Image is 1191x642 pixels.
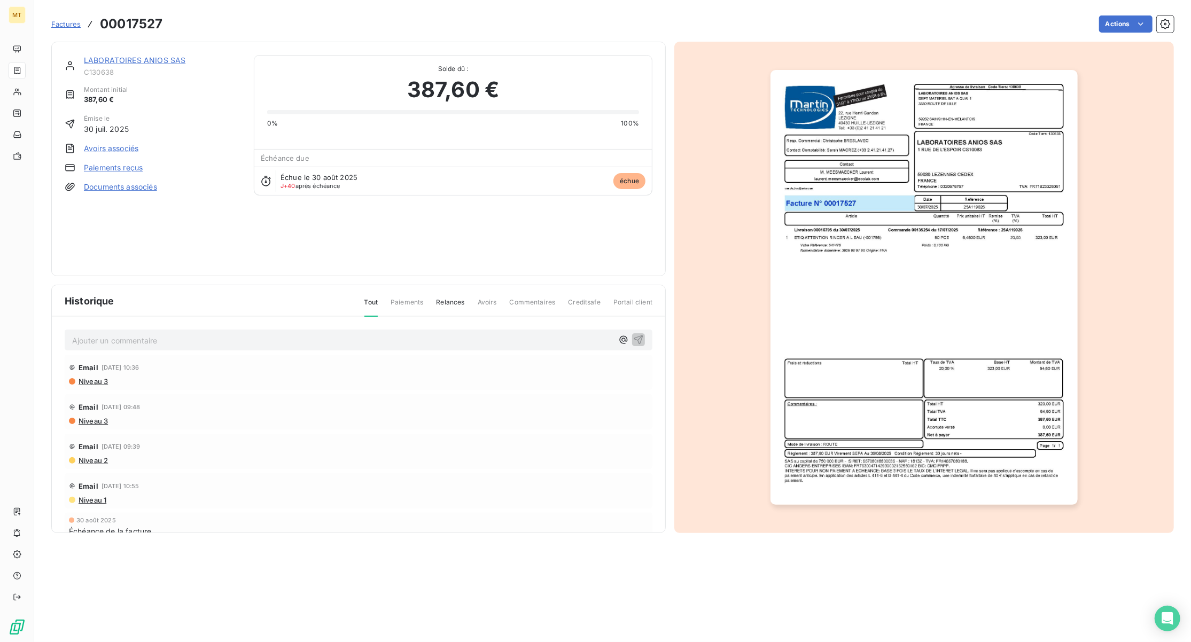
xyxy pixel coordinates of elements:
[84,95,128,105] span: 387,60 €
[79,482,98,490] span: Email
[770,70,1078,505] img: invoice_thumbnail
[69,526,151,537] span: Échéance de la facture
[478,297,497,316] span: Avoirs
[281,182,295,190] span: J+40
[621,119,639,128] span: 100%
[79,442,98,451] span: Email
[77,496,106,504] span: Niveau 1
[613,173,645,189] span: échue
[77,417,108,425] span: Niveau 3
[51,19,81,29] a: Factures
[281,173,357,182] span: Échue le 30 août 2025
[102,364,139,371] span: [DATE] 10:36
[77,456,108,465] span: Niveau 2
[77,377,108,386] span: Niveau 3
[84,143,138,154] a: Avoirs associés
[510,297,556,316] span: Commentaires
[407,74,499,106] span: 387,60 €
[1099,15,1153,33] button: Actions
[84,123,129,135] span: 30 juil. 2025
[436,297,464,316] span: Relances
[79,363,98,372] span: Email
[9,618,26,636] img: Logo LeanPay
[84,68,241,76] span: C130638
[79,403,98,411] span: Email
[613,297,652,316] span: Portail client
[9,6,26,24] div: MT
[84,56,185,65] a: LABORATOIRES ANIOS SAS
[84,85,128,95] span: Montant initial
[261,154,309,162] span: Échéance due
[267,119,278,128] span: 0%
[84,114,129,123] span: Émise le
[391,297,423,316] span: Paiements
[102,443,141,450] span: [DATE] 09:39
[84,182,157,192] a: Documents associés
[102,483,139,489] span: [DATE] 10:55
[364,297,378,317] span: Tout
[267,64,639,74] span: Solde dû :
[65,294,114,308] span: Historique
[100,14,162,34] h3: 00017527
[102,404,141,410] span: [DATE] 09:48
[76,517,116,523] span: 30 août 2025
[281,183,340,189] span: après échéance
[568,297,601,316] span: Creditsafe
[1155,606,1180,631] div: Open Intercom Messenger
[84,162,143,173] a: Paiements reçus
[51,20,81,28] span: Factures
